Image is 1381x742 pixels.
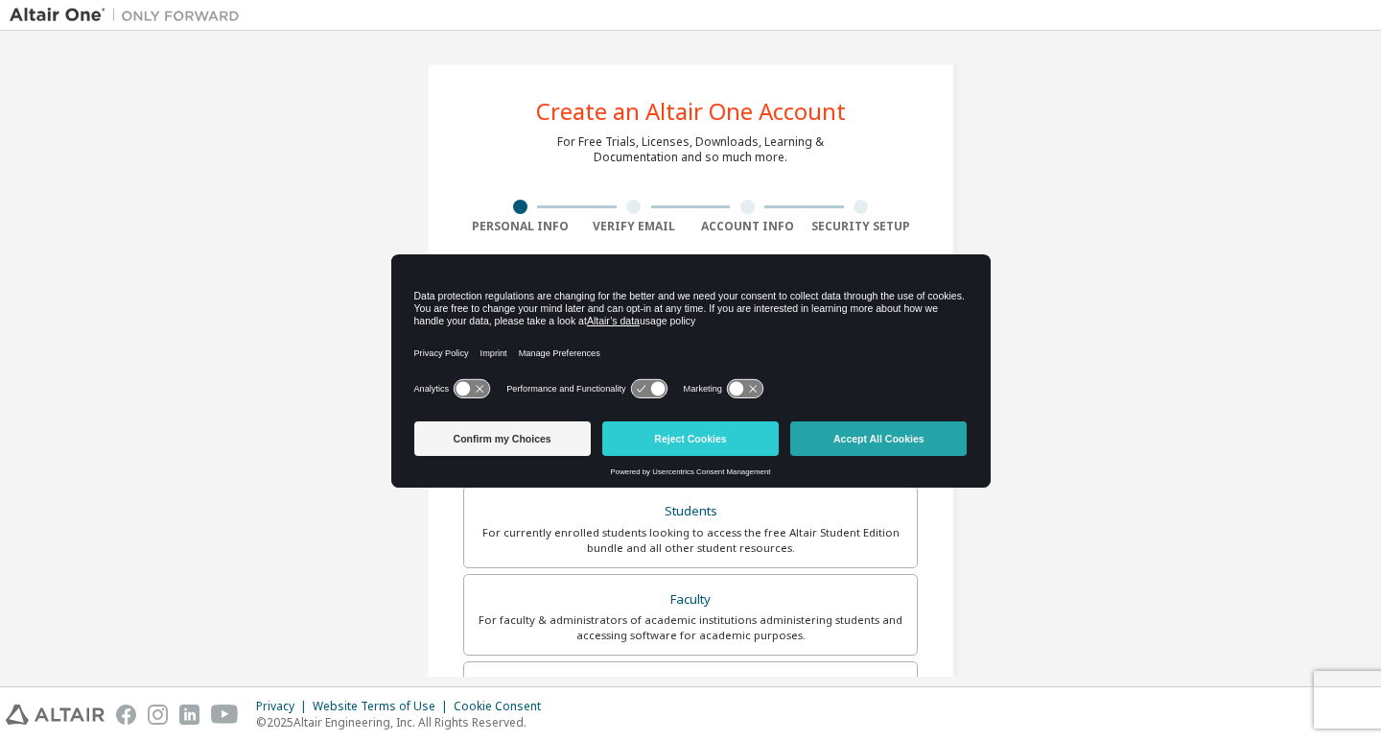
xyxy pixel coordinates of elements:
div: For Free Trials, Licenses, Downloads, Learning & Documentation and so much more. [557,134,824,165]
img: facebook.svg [116,705,136,725]
div: Privacy [256,699,313,714]
div: Security Setup [805,219,919,234]
div: Verify Email [577,219,691,234]
div: For currently enrolled students looking to access the free Altair Student Edition bundle and all ... [476,525,905,556]
p: © 2025 Altair Engineering, Inc. All Rights Reserved. [256,714,552,730]
div: Cookie Consent [454,699,552,714]
div: Everyone else [476,674,905,701]
img: youtube.svg [211,705,239,725]
div: Create an Altair One Account [536,100,846,123]
div: Personal Info [463,219,577,234]
img: Altair One [10,6,249,25]
div: For faculty & administrators of academic institutions administering students and accessing softwa... [476,612,905,643]
div: Faculty [476,586,905,613]
div: Account Info [690,219,805,234]
img: altair_logo.svg [6,705,105,725]
div: Website Terms of Use [313,699,454,714]
img: linkedin.svg [179,705,199,725]
img: instagram.svg [148,705,168,725]
div: Students [476,498,905,525]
